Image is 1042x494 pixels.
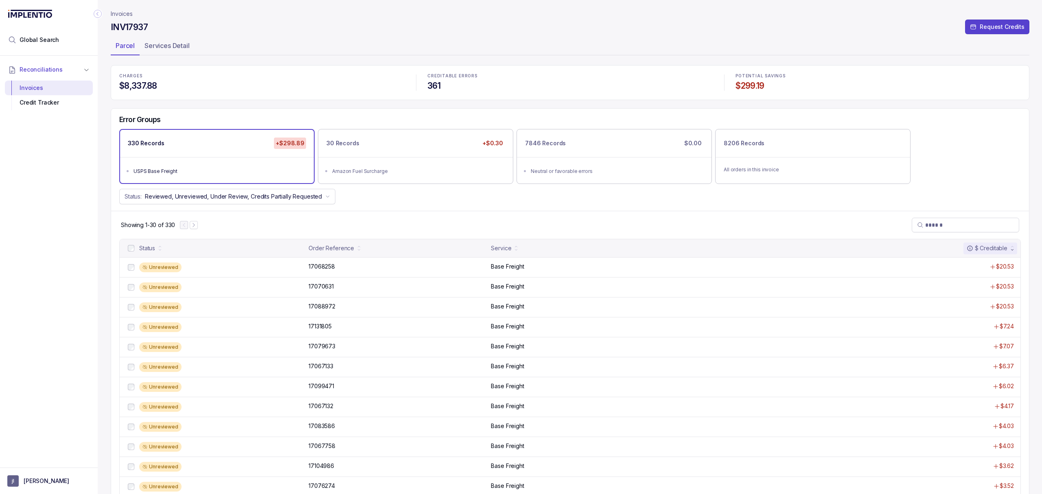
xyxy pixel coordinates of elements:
[144,41,190,50] p: Services Detail
[999,362,1014,370] p: $6.37
[119,80,405,92] h4: $8,337.88
[491,244,511,252] div: Service
[332,167,504,175] div: Amazon Fuel Surcharge
[309,302,335,310] p: 17088972
[309,482,335,490] p: 17076274
[531,167,703,175] div: Neutral or favorable errors
[1000,482,1014,490] p: $3.52
[999,382,1014,390] p: $6.02
[427,74,713,79] p: CREDITABLE ERRORS
[111,39,1029,55] ul: Tab Group
[24,477,69,485] p: [PERSON_NAME]
[996,302,1014,310] p: $20.53
[491,282,524,291] p: Base Freight
[309,422,335,430] p: 17083586
[999,442,1014,450] p: $4.03
[93,9,103,19] div: Collapse Icon
[980,23,1024,31] p: Request Credits
[309,462,334,470] p: 17104986
[1000,402,1014,410] p: $4.17
[525,139,566,147] p: 7846 Records
[427,80,713,92] h4: 361
[326,139,359,147] p: 30 Records
[121,221,175,229] div: Remaining page entries
[736,74,1021,79] p: POTENTIAL SAVINGS
[736,80,1021,92] h4: $299.19
[139,282,182,292] div: Unreviewed
[491,322,524,330] p: Base Freight
[128,404,134,410] input: checkbox-checkbox
[491,482,524,490] p: Base Freight
[190,221,198,229] button: Next Page
[309,382,334,390] p: 17099471
[119,115,161,124] h5: Error Groups
[139,262,182,272] div: Unreviewed
[139,442,182,452] div: Unreviewed
[999,462,1014,470] p: $3.62
[119,74,405,79] p: CHARGES
[139,462,182,472] div: Unreviewed
[119,189,335,204] button: Status:Reviewed, Unreviewed, Under Review, Credits Partially Requested
[491,442,524,450] p: Base Freight
[139,302,182,312] div: Unreviewed
[274,138,306,149] p: +$298.89
[11,95,86,110] div: Credit Tracker
[139,342,182,352] div: Unreviewed
[139,482,182,492] div: Unreviewed
[116,41,135,50] p: Parcel
[128,304,134,310] input: checkbox-checkbox
[999,342,1014,350] p: $7.07
[128,139,164,147] p: 330 Records
[111,39,140,55] li: Tab Parcel
[125,192,142,201] p: Status:
[5,61,93,79] button: Reconciliations
[20,36,59,44] span: Global Search
[111,10,133,18] a: Invoices
[128,463,134,470] input: checkbox-checkbox
[20,66,63,74] span: Reconciliations
[724,166,902,174] p: All orders in this invoice
[309,362,333,370] p: 17067133
[128,384,134,390] input: checkbox-checkbox
[128,245,134,251] input: checkbox-checkbox
[491,362,524,370] p: Base Freight
[139,402,182,412] div: Unreviewed
[128,264,134,271] input: checkbox-checkbox
[134,167,305,175] div: USPS Base Freight
[491,342,524,350] p: Base Freight
[967,244,1007,252] div: $ Creditable
[309,402,333,410] p: 17067132
[128,324,134,330] input: checkbox-checkbox
[128,344,134,350] input: checkbox-checkbox
[139,322,182,332] div: Unreviewed
[7,475,19,487] span: User initials
[111,22,148,33] h4: INV17937
[965,20,1029,34] button: Request Credits
[121,221,175,229] p: Showing 1-30 of 330
[309,342,335,350] p: 17079673
[128,284,134,291] input: checkbox-checkbox
[491,302,524,310] p: Base Freight
[491,382,524,390] p: Base Freight
[128,364,134,370] input: checkbox-checkbox
[309,244,354,252] div: Order Reference
[128,424,134,430] input: checkbox-checkbox
[491,262,524,271] p: Base Freight
[139,362,182,372] div: Unreviewed
[140,39,195,55] li: Tab Services Detail
[996,262,1014,271] p: $20.53
[139,422,182,432] div: Unreviewed
[683,138,703,149] p: $0.00
[11,81,86,95] div: Invoices
[128,483,134,490] input: checkbox-checkbox
[491,422,524,430] p: Base Freight
[309,282,334,291] p: 17070631
[491,462,524,470] p: Base Freight
[481,138,505,149] p: +$0.30
[139,244,155,252] div: Status
[996,282,1014,291] p: $20.53
[1000,322,1014,330] p: $7.24
[309,262,335,271] p: 17068258
[139,382,182,392] div: Unreviewed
